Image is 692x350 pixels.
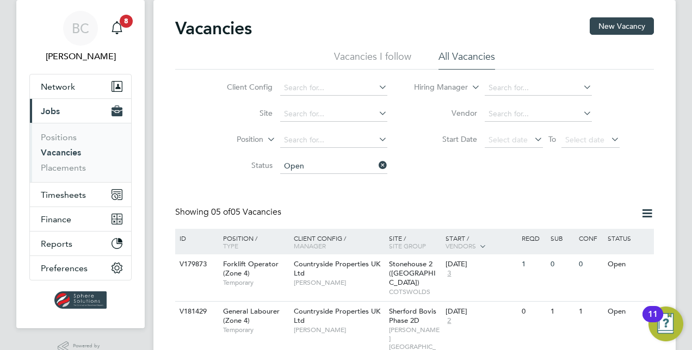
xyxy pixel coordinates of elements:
[41,132,77,142] a: Positions
[41,106,60,116] span: Jobs
[211,207,231,217] span: 05 of
[223,326,288,334] span: Temporary
[41,162,86,173] a: Placements
[648,307,683,341] button: Open Resource Center, 11 new notifications
[177,302,215,322] div: V181429
[605,254,652,274] div: Open
[446,260,516,269] div: [DATE]
[386,229,443,255] div: Site /
[294,278,384,287] span: [PERSON_NAME]
[41,263,88,273] span: Preferences
[223,307,280,325] span: General Labourer (Zone 4)
[30,123,131,182] div: Jobs
[177,229,215,247] div: ID
[576,229,604,247] div: Conf
[294,259,380,278] span: Countryside Properties UK Ltd
[446,307,516,316] div: [DATE]
[54,291,107,309] img: spheresolutions-logo-retina.png
[590,17,654,35] button: New Vacancy
[215,229,291,255] div: Position /
[446,241,476,250] span: Vendors
[210,160,273,170] label: Status
[415,108,477,118] label: Vendor
[175,207,283,218] div: Showing
[106,11,128,46] a: 8
[280,133,387,148] input: Search for...
[30,256,131,280] button: Preferences
[41,239,72,249] span: Reports
[29,291,132,309] a: Go to home page
[41,190,86,200] span: Timesheets
[389,241,426,250] span: Site Group
[334,50,411,70] li: Vacancies I follow
[485,107,592,122] input: Search for...
[294,241,326,250] span: Manager
[545,132,559,146] span: To
[648,314,658,328] div: 11
[72,21,89,35] span: BC
[211,207,281,217] span: 05 Vacancies
[519,254,547,274] div: 1
[576,302,604,322] div: 1
[548,254,576,274] div: 0
[446,316,453,326] span: 2
[223,241,238,250] span: Type
[294,307,380,325] span: Countryside Properties UK Ltd
[41,147,81,158] a: Vacancies
[548,302,576,322] div: 1
[280,80,387,96] input: Search for...
[565,135,604,145] span: Select date
[29,11,132,63] a: BC[PERSON_NAME]
[223,278,288,287] span: Temporary
[41,214,71,224] span: Finance
[489,135,528,145] span: Select date
[291,229,386,255] div: Client Config /
[389,259,436,287] span: Stonehouse 2 ([GEOGRAPHIC_DATA])
[210,82,273,92] label: Client Config
[280,159,387,174] input: Select one
[201,134,263,145] label: Position
[405,82,468,93] label: Hiring Manager
[443,229,519,256] div: Start /
[605,302,652,322] div: Open
[30,74,131,98] button: Network
[30,99,131,123] button: Jobs
[548,229,576,247] div: Sub
[389,287,441,296] span: COTSWOLDS
[446,269,453,278] span: 3
[210,108,273,118] label: Site
[30,232,131,255] button: Reports
[294,326,384,334] span: [PERSON_NAME]
[576,254,604,274] div: 0
[41,82,75,92] span: Network
[415,134,477,144] label: Start Date
[389,307,436,325] span: Sherford Bovis Phase 2D
[280,107,387,122] input: Search for...
[223,259,279,278] span: Forklift Operator (Zone 4)
[519,229,547,247] div: Reqd
[30,207,131,231] button: Finance
[177,254,215,274] div: V179873
[438,50,495,70] li: All Vacancies
[485,80,592,96] input: Search for...
[29,50,132,63] span: Briony Carr
[519,302,547,322] div: 0
[605,229,652,247] div: Status
[30,183,131,207] button: Timesheets
[120,15,133,28] span: 8
[175,17,252,39] h2: Vacancies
